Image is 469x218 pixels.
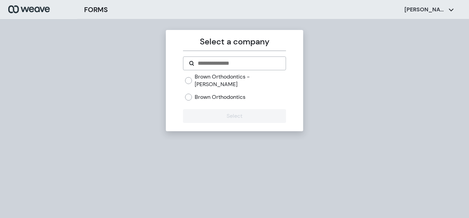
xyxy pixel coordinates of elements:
h3: FORMS [84,4,108,15]
p: [PERSON_NAME] [404,6,446,13]
label: Brown Orthodontics [195,93,245,101]
p: Select a company [183,35,286,48]
button: Select [183,109,286,123]
input: Search [197,59,280,68]
label: Brown Orthodontics - [PERSON_NAME] [195,73,286,88]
